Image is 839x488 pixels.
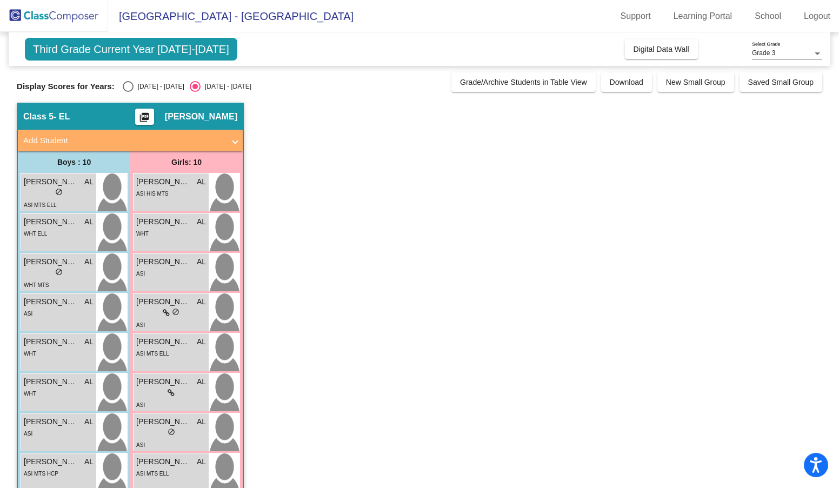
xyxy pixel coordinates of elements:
[748,78,814,86] span: Saved Small Group
[136,271,145,277] span: ASI
[24,256,78,268] span: [PERSON_NAME]
[84,376,94,387] span: AL
[451,72,596,92] button: Grade/Archive Students in Table View
[136,442,145,448] span: ASI
[24,336,78,347] span: [PERSON_NAME]
[634,45,689,54] span: Digital Data Wall
[201,82,251,91] div: [DATE] - [DATE]
[136,456,190,467] span: [PERSON_NAME] [PERSON_NAME]
[197,176,206,188] span: AL
[17,82,115,91] span: Display Scores for Years:
[18,130,243,151] mat-expansion-panel-header: Add Student
[197,456,206,467] span: AL
[84,416,94,427] span: AL
[136,296,190,307] span: [PERSON_NAME]
[136,336,190,347] span: [PERSON_NAME]
[24,456,78,467] span: [PERSON_NAME]
[24,311,32,317] span: ASI
[24,391,36,397] span: WHT
[24,231,47,237] span: WHT ELL
[18,151,130,173] div: Boys : 10
[84,176,94,188] span: AL
[197,256,206,268] span: AL
[136,216,190,228] span: [PERSON_NAME]
[610,78,643,86] span: Download
[601,72,652,92] button: Download
[197,416,206,427] span: AL
[24,471,58,477] span: ASI MTS HCP
[136,256,190,268] span: [PERSON_NAME]
[746,8,790,25] a: School
[134,82,184,91] div: [DATE] - [DATE]
[136,191,168,197] span: ASI HIS MTS
[136,416,190,427] span: [PERSON_NAME]
[136,471,169,477] span: ASI MTS ELL
[136,176,190,188] span: [PERSON_NAME]
[108,8,354,25] span: [GEOGRAPHIC_DATA] - [GEOGRAPHIC_DATA]
[665,8,741,25] a: Learning Portal
[197,336,206,347] span: AL
[197,296,206,307] span: AL
[136,402,145,408] span: ASI
[25,38,237,61] span: Third Grade Current Year [DATE]-[DATE]
[24,216,78,228] span: [PERSON_NAME]
[84,336,94,347] span: AL
[84,256,94,268] span: AL
[136,351,169,357] span: ASI MTS ELL
[136,322,145,328] span: ASI
[24,351,36,357] span: WHT
[54,111,70,122] span: - EL
[24,282,49,288] span: WHT MTS
[172,308,179,316] span: do_not_disturb_alt
[136,376,190,387] span: [PERSON_NAME]
[23,135,224,147] mat-panel-title: Add Student
[24,296,78,307] span: [PERSON_NAME]
[197,216,206,228] span: AL
[165,111,237,122] span: [PERSON_NAME]
[752,49,775,57] span: Grade 3
[625,39,698,59] button: Digital Data Wall
[130,151,243,173] div: Girls: 10
[84,456,94,467] span: AL
[168,428,175,436] span: do_not_disturb_alt
[138,112,151,127] mat-icon: picture_as_pdf
[612,8,660,25] a: Support
[666,78,725,86] span: New Small Group
[55,268,63,276] span: do_not_disturb_alt
[460,78,587,86] span: Grade/Archive Students in Table View
[24,431,32,437] span: ASI
[657,72,734,92] button: New Small Group
[24,176,78,188] span: [PERSON_NAME]
[23,111,54,122] span: Class 5
[24,376,78,387] span: [PERSON_NAME]
[84,296,94,307] span: AL
[795,8,839,25] a: Logout
[123,81,251,92] mat-radio-group: Select an option
[24,202,57,208] span: ASI MTS ELL
[136,231,149,237] span: WHT
[740,72,822,92] button: Saved Small Group
[84,216,94,228] span: AL
[197,376,206,387] span: AL
[24,416,78,427] span: [PERSON_NAME]
[55,188,63,196] span: do_not_disturb_alt
[135,109,154,125] button: Print Students Details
